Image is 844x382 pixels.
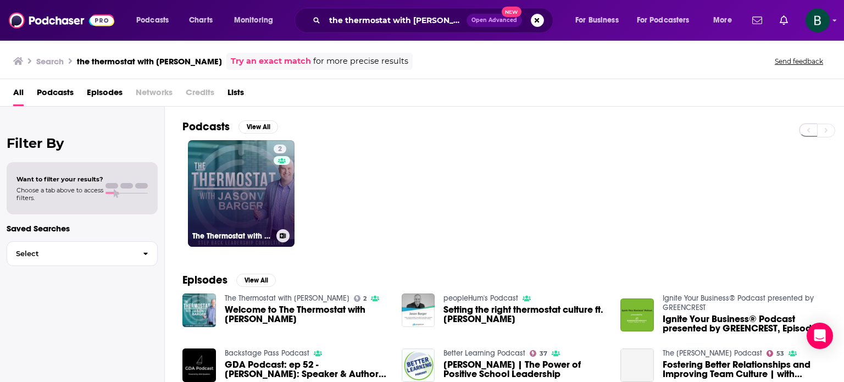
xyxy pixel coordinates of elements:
button: Show profile menu [806,8,830,32]
a: The Thermostat with Jason Barger [225,294,349,303]
button: open menu [706,12,746,29]
span: 53 [776,351,784,356]
img: Setting the right thermostat culture ft. Jason Barger [402,294,435,327]
img: Podchaser - Follow, Share and Rate Podcasts [9,10,114,31]
img: User Profile [806,8,830,32]
button: open menu [226,12,287,29]
span: Charts [189,13,213,28]
a: Charts [182,12,219,29]
span: [PERSON_NAME] | The Power of Positive School Leadership [443,360,607,379]
h3: Search [36,56,64,67]
a: Ignite Your Business® Podcast presented by GREENCREST, Episode 24: Jason Barger, author of "Therm... [663,314,826,333]
input: Search podcasts, credits, & more... [325,12,467,29]
a: Better Learning Podcast [443,348,525,358]
span: Networks [136,84,173,106]
img: GDA Podcast: ep 52 - Jason Barger: Speaker & Author of "Thermostat Cultures" & "Step Back from th... [182,348,216,382]
a: Show notifications dropdown [748,11,767,30]
button: open menu [630,12,706,29]
span: for more precise results [313,55,408,68]
p: Saved Searches [7,223,158,234]
span: Podcasts [136,13,169,28]
a: 2The Thermostat with [PERSON_NAME] [188,140,295,247]
button: Send feedback [771,57,826,66]
a: 37 [530,350,547,357]
img: Welcome to The Thermostat with Jason Barger [182,294,216,327]
button: View All [238,120,278,134]
span: Select [7,250,134,257]
a: GDA Podcast: ep 52 - Jason Barger: Speaker & Author of "Thermostat Cultures" & "Step Back from th... [225,360,388,379]
a: Backstage Pass Podcast [225,348,309,358]
h2: Podcasts [182,120,230,134]
span: 2 [363,296,367,301]
a: 2 [354,295,367,302]
span: Monitoring [234,13,273,28]
span: For Podcasters [637,13,690,28]
a: Ignite Your Business® Podcast presented by GREENCREST [663,294,814,312]
a: EpisodesView All [182,273,276,287]
span: Open Advanced [471,18,517,23]
button: View All [236,274,276,287]
a: Fostering Better Relationships and Improving Team Culture | with Jason Barger [620,348,654,382]
button: Open AdvancedNew [467,14,522,27]
a: All [13,84,24,106]
h3: the thermostat with [PERSON_NAME] [77,56,222,67]
span: Logged in as betsy46033 [806,8,830,32]
span: For Business [575,13,619,28]
h2: Filter By [7,135,158,151]
span: 37 [540,351,547,356]
div: Open Intercom Messenger [807,323,833,349]
span: Ignite Your Business® Podcast presented by GREENCREST, Episode 24: [PERSON_NAME], author of "Ther... [663,314,826,333]
a: Setting the right thermostat culture ft. Jason Barger [443,305,607,324]
span: More [713,13,732,28]
span: Welcome to The Thermostat with [PERSON_NAME] [225,305,388,324]
button: Select [7,241,158,266]
a: Try an exact match [231,55,311,68]
span: 2 [278,144,282,155]
a: peopleHum's Podcast [443,294,518,303]
a: 53 [767,350,784,357]
h3: The Thermostat with [PERSON_NAME] [192,231,272,241]
img: Ignite Your Business® Podcast presented by GREENCREST, Episode 24: Jason Barger, author of "Therm... [620,298,654,332]
span: New [502,7,521,17]
button: open menu [568,12,632,29]
a: Lists [227,84,244,106]
a: Welcome to The Thermostat with Jason Barger [225,305,388,324]
a: The Zack Arnold Podcast [663,348,762,358]
a: Jason Barger | The Power of Positive School Leadership [443,360,607,379]
img: Jason Barger | The Power of Positive School Leadership [402,348,435,382]
a: Fostering Better Relationships and Improving Team Culture | with Jason Barger [663,360,826,379]
a: Episodes [87,84,123,106]
a: Podcasts [37,84,74,106]
div: Search podcasts, credits, & more... [305,8,564,33]
span: Choose a tab above to access filters. [16,186,103,202]
a: 2 [274,145,286,153]
button: open menu [129,12,183,29]
span: Fostering Better Relationships and Improving Team Culture | with [PERSON_NAME] [663,360,826,379]
a: PodcastsView All [182,120,278,134]
span: Credits [186,84,214,106]
span: Want to filter your results? [16,175,103,183]
span: Setting the right thermostat culture ft. [PERSON_NAME] [443,305,607,324]
span: GDA Podcast: ep 52 - [PERSON_NAME]: Speaker & Author of "Thermostat Cultures" & "Step Back from t... [225,360,388,379]
a: Show notifications dropdown [775,11,792,30]
h2: Episodes [182,273,227,287]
